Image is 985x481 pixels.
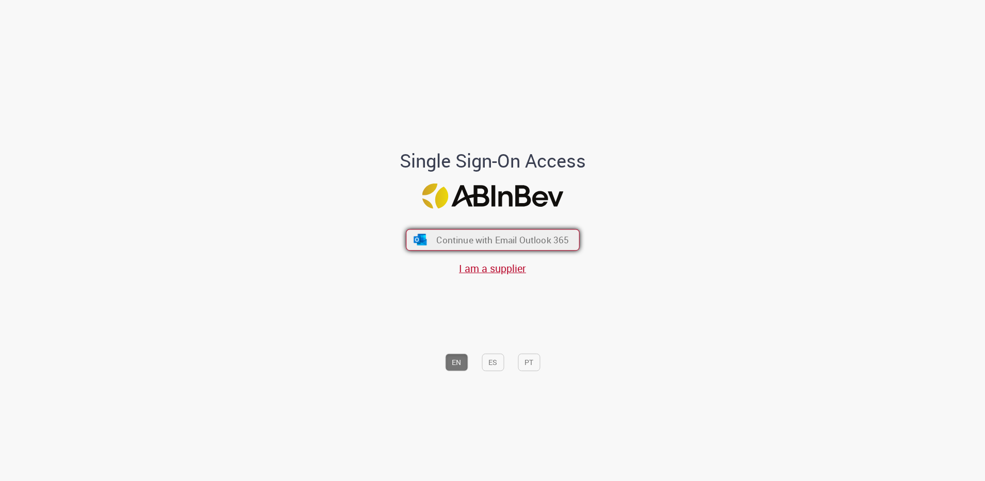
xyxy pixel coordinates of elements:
[445,354,468,371] button: EN
[436,234,569,245] span: Continue with Email Outlook 365
[413,234,428,245] img: ícone Azure/Microsoft 360
[518,354,540,371] button: PT
[459,261,526,275] a: I am a supplier
[482,354,504,371] button: ES
[406,229,580,251] button: ícone Azure/Microsoft 360 Continue with Email Outlook 365
[422,184,563,209] img: Logo ABInBev
[350,151,636,171] h1: Single Sign-On Access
